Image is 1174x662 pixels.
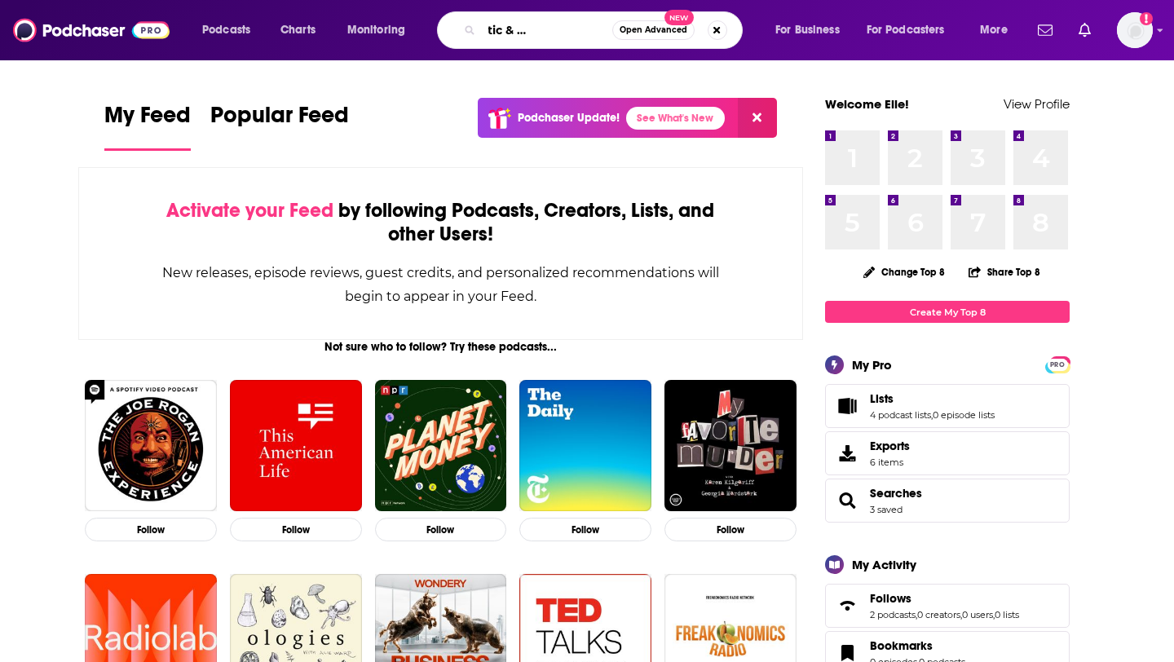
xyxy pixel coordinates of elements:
[831,442,863,465] span: Exports
[993,609,995,620] span: ,
[870,609,916,620] a: 2 podcasts
[852,557,916,572] div: My Activity
[825,301,1070,323] a: Create My Top 8
[825,584,1070,628] span: Follows
[825,96,909,112] a: Welcome Elle!
[775,19,840,42] span: For Business
[1140,12,1153,25] svg: Add a profile image
[620,26,687,34] span: Open Advanced
[518,111,620,125] p: Podchaser Update!
[1048,359,1067,371] span: PRO
[854,262,955,282] button: Change Top 8
[870,391,995,406] a: Lists
[85,380,217,512] img: The Joe Rogan Experience
[13,15,170,46] img: Podchaser - Follow, Share and Rate Podcasts
[870,409,931,421] a: 4 podcast lists
[104,101,191,151] a: My Feed
[831,395,863,417] a: Lists
[825,479,1070,523] span: Searches
[85,518,217,541] button: Follow
[825,384,1070,428] span: Lists
[375,380,507,512] img: Planet Money
[1031,16,1059,44] a: Show notifications dropdown
[931,409,933,421] span: ,
[831,489,863,512] a: Searches
[626,107,725,130] a: See What's New
[870,591,911,606] span: Follows
[995,609,1019,620] a: 0 lists
[1117,12,1153,48] span: Logged in as AzionePR
[870,391,894,406] span: Lists
[870,457,910,468] span: 6 items
[519,380,651,512] img: The Daily
[280,19,316,42] span: Charts
[980,19,1008,42] span: More
[870,638,965,653] a: Bookmarks
[917,609,960,620] a: 0 creators
[1117,12,1153,48] button: Show profile menu
[870,591,1019,606] a: Follows
[968,256,1041,288] button: Share Top 8
[375,518,507,541] button: Follow
[78,340,803,354] div: Not sure who to follow? Try these podcasts...
[166,198,333,223] span: Activate your Feed
[1072,16,1097,44] a: Show notifications dropdown
[870,439,910,453] span: Exports
[161,261,721,308] div: New releases, episode reviews, guest credits, and personalized recommendations will begin to appe...
[104,101,191,139] span: My Feed
[870,486,922,501] a: Searches
[202,19,250,42] span: Podcasts
[933,409,995,421] a: 0 episode lists
[962,609,993,620] a: 0 users
[969,17,1028,43] button: open menu
[191,17,271,43] button: open menu
[270,17,325,43] a: Charts
[870,504,903,515] a: 3 saved
[1048,358,1067,370] a: PRO
[336,17,426,43] button: open menu
[960,609,962,620] span: ,
[161,199,721,246] div: by following Podcasts, Creators, Lists, and other Users!
[519,518,651,541] button: Follow
[852,357,892,373] div: My Pro
[1117,12,1153,48] img: User Profile
[916,609,917,620] span: ,
[452,11,758,49] div: Search podcasts, credits, & more...
[867,19,945,42] span: For Podcasters
[764,17,860,43] button: open menu
[210,101,349,139] span: Popular Feed
[612,20,695,40] button: Open AdvancedNew
[664,10,694,25] span: New
[1004,96,1070,112] a: View Profile
[870,638,933,653] span: Bookmarks
[664,380,797,512] img: My Favorite Murder with Karen Kilgariff and Georgia Hardstark
[831,594,863,617] a: Follows
[825,431,1070,475] a: Exports
[482,17,612,43] input: Search podcasts, credits, & more...
[230,380,362,512] img: This American Life
[856,17,969,43] button: open menu
[664,518,797,541] button: Follow
[347,19,405,42] span: Monitoring
[230,518,362,541] button: Follow
[210,101,349,151] a: Popular Feed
